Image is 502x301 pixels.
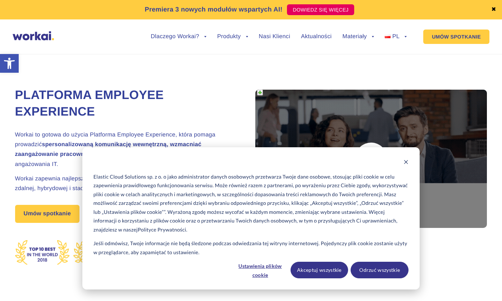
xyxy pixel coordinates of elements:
a: Nasi Klienci [259,34,290,40]
button: Akceptuj wszystkie [291,262,348,278]
h2: Workai zapewnia najlepsze cyfrowe doświadczenia pracownikom w każdej pracy – zdalnej, hybrydowej ... [15,174,238,193]
a: Umów spotkanie [15,205,80,223]
a: DOWIEDZ SIĘ WIĘCEJ [287,4,354,15]
a: Polityce Prywatności. [138,225,187,234]
a: UMÓW SPOTKANIE [423,30,489,44]
span: PL [392,33,400,40]
a: Produkty [217,34,248,40]
p: Premiera 3 nowych modułów wspartych AI! [145,5,283,14]
a: Aktualności [301,34,332,40]
a: ✖ [491,7,496,13]
button: Odrzuć wszystkie [351,262,409,278]
div: Play video [255,90,487,228]
p: Jeśli odmówisz, Twoje informacje nie będą śledzone podczas odwiedzania tej witryny internetowej. ... [93,239,409,257]
p: Elastic Cloud Solutions sp. z o. o jako administrator danych osobowych przetwarza Twoje dane osob... [93,172,409,234]
button: Ustawienia plików cookie [233,262,288,278]
div: Cookie banner [82,147,420,289]
h1: Platforma Employee Experience [15,87,238,120]
a: Dlaczego Workai? [151,34,206,40]
h2: Workai to gotowa do użycia Platforma Employee Experience, która pomaga prowadzić – bez koniecznoś... [15,130,238,169]
strong: spersonalizowaną komunikację wewnętrzną, wzmacniać zaangażowanie pracowników i mierzyć interakcje [15,141,202,157]
a: Materiały [342,34,374,40]
button: Dismiss cookie banner [403,158,409,167]
a: Get a direct link [257,90,263,95]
